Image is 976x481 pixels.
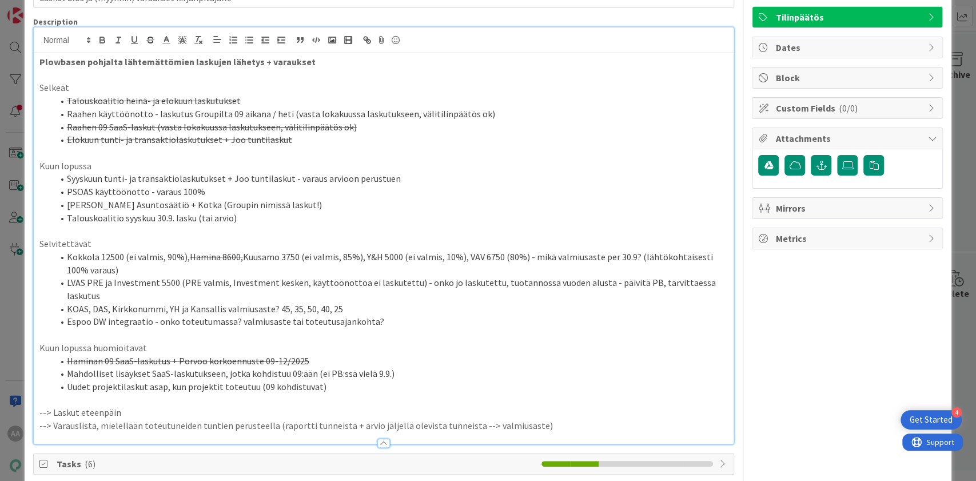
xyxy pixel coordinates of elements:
span: ( 6 ) [85,458,95,470]
span: Block [775,71,922,85]
div: 4 [951,407,962,418]
s: Raahen 09 SaaS-laskut (vasta lokakuussa laskutukseen, välitilinpäätös ok) [67,121,357,133]
li: Uudet projektilaskut asap, kun projektit toteutuu (09 kohdistuvat) [53,380,728,393]
s: Elokuun tunti- ja transaktiolaskutukset + Joo tuntilaskut [67,134,292,145]
li: Mahdolliset lisäykset SaaS-laskutukseen, jotka kohdistuu 09:ään (ei PB:ssä vielä 9.9.) [53,367,728,380]
li: Raahen käyttöönotto - laskutus Groupilta 09 aikana / heti (vasta lokakuussa laskutukseen, välitil... [53,108,728,121]
s: Haminan 09 SaaS-laskutus + Porvoo korkoennuste 09-12/2025 [67,355,309,367]
span: Tilinpäätös [775,10,922,24]
span: Support [24,2,52,15]
li: [PERSON_NAME] Asuntosäätiö + Kotka (Groupin nimissä laskut!) [53,198,728,212]
span: Description [33,17,78,27]
p: Kuun lopussa huomioitavat [39,341,728,355]
li: KOAS, DAS, Kirkkonummi, YH ja Kansallis valmiusaste? 45, 35, 50, 40, 25 [53,303,728,316]
span: Tasks [57,457,536,471]
p: --> Varauslista, mielellään toteutuneiden tuntien perusteella (raportti tunneista + arvio jäljell... [39,419,728,432]
strong: Plowbasen pohjalta lähtemättömien laskujen lähetys + varaukset [39,56,316,67]
span: Metrics [775,232,922,245]
li: Espoo DW integraatio - onko toteutumassa? valmiusaste tai toteutusajankohta? [53,315,728,328]
p: Selkeät [39,81,728,94]
li: Kokkola 12500 (ei valmis, 90%), Kuusamo 3750 (ei valmis, 85%), Y&H 5000 (ei valmis, 10%), VAV 675... [53,251,728,276]
s: Hamina 8600, [190,251,243,263]
div: Open Get Started checklist, remaining modules: 4 [901,410,962,430]
div: Get Started [910,414,953,426]
li: LVAS PRE ja Investment 5500 (PRE valmis, Investment kesken, käyttöönottoa ei laskutettu) - onko j... [53,276,728,302]
span: Attachments [775,132,922,145]
p: --> Laskut eteenpäin [39,406,728,419]
li: Talouskoalitio syyskuu 30.9. lasku (tai arvio) [53,212,728,225]
span: Custom Fields [775,101,922,115]
p: Kuun lopussa [39,160,728,173]
span: ( 0/0 ) [838,102,857,114]
span: Mirrors [775,201,922,215]
p: Selvitettävät [39,237,728,251]
li: Syyskuun tunti- ja transaktiolaskutukset + Joo tuntilaskut - varaus arvioon perustuen [53,172,728,185]
s: Talouskoalitio heinä- ja elokuun laskutukset [67,95,241,106]
span: Dates [775,41,922,54]
li: PSOAS käyttöönotto - varaus 100% [53,185,728,198]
